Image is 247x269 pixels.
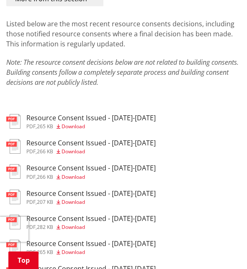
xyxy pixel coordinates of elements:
[37,173,53,180] span: 266 KB
[37,198,53,206] span: 207 KB
[26,200,156,205] div: ,
[26,149,156,154] div: ,
[26,148,36,155] span: pdf
[26,249,36,256] span: pdf
[6,215,156,230] a: Resource Consent Issued - [DATE]-[DATE] pdf,282 KB Download
[26,223,36,231] span: pdf
[26,240,156,248] h3: Resource Consent Issued - [DATE]-[DATE]
[6,240,21,254] img: document-pdf.svg
[208,234,239,264] iframe: Messenger Launcher
[37,123,53,130] span: 265 KB
[6,164,21,179] img: document-pdf.svg
[37,223,53,231] span: 282 KB
[37,249,53,256] span: 265 KB
[62,173,85,180] span: Download
[62,123,85,130] span: Download
[26,124,156,129] div: ,
[26,215,156,223] h3: Resource Consent Issued - [DATE]-[DATE]
[62,148,85,155] span: Download
[62,223,85,231] span: Download
[26,198,36,206] span: pdf
[26,190,156,198] h3: Resource Consent Issued - [DATE]-[DATE]
[6,190,21,204] img: document-pdf.svg
[26,225,156,230] div: ,
[26,173,36,180] span: pdf
[6,215,21,229] img: document-pdf.svg
[37,148,53,155] span: 266 KB
[6,58,239,87] em: Note: The resource consent decisions below are not related to building consents. Building consent...
[26,250,156,255] div: ,
[6,19,241,49] p: Listed below are the most recent resource consents decisions, including those notified resource c...
[62,198,85,206] span: Download
[8,251,39,269] a: Top
[6,114,156,129] a: Resource Consent Issued - [DATE]-[DATE] pdf,265 KB Download
[6,190,156,205] a: Resource Consent Issued - [DATE]-[DATE] pdf,207 KB Download
[26,123,36,130] span: pdf
[26,139,156,147] h3: Resource Consent Issued - [DATE]-[DATE]
[6,240,156,255] a: Resource Consent Issued - [DATE]-[DATE] pdf,265 KB Download
[26,175,156,180] div: ,
[6,164,156,179] a: Resource Consent Issued - [DATE]-[DATE] pdf,266 KB Download
[6,139,156,154] a: Resource Consent Issued - [DATE]-[DATE] pdf,266 KB Download
[6,139,21,154] img: document-pdf.svg
[26,114,156,122] h3: Resource Consent Issued - [DATE]-[DATE]
[62,249,85,256] span: Download
[26,164,156,172] h3: Resource Consent Issued - [DATE]-[DATE]
[6,114,21,129] img: document-pdf.svg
